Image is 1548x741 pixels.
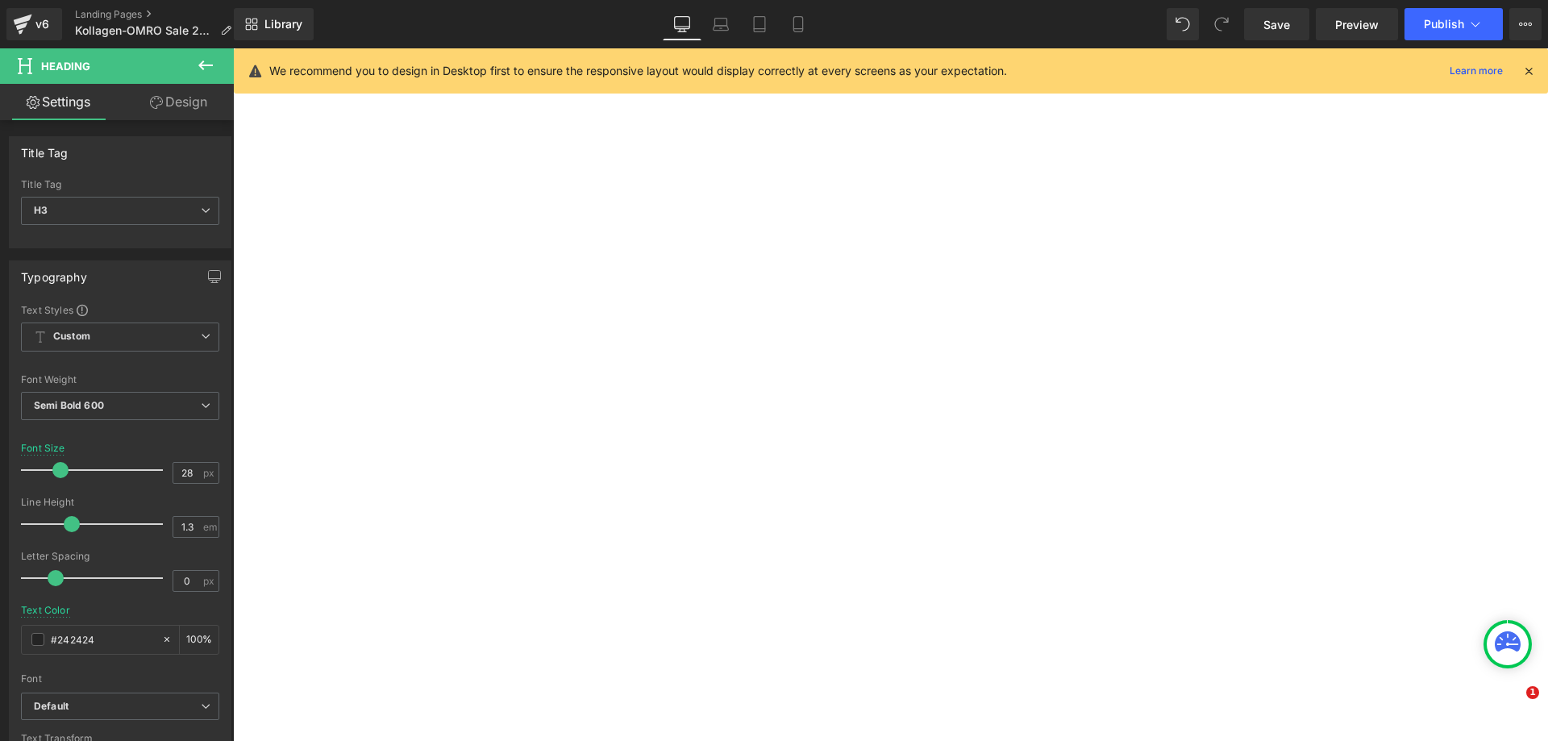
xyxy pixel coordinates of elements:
[234,8,314,40] a: New Library
[1443,61,1509,81] a: Learn more
[21,303,219,316] div: Text Styles
[21,443,65,454] div: Font Size
[120,84,237,120] a: Design
[269,62,1007,80] p: We recommend you to design in Desktop first to ensure the responsive layout would display correct...
[53,330,90,343] b: Custom
[1526,686,1539,699] span: 1
[1424,18,1464,31] span: Publish
[21,374,219,385] div: Font Weight
[75,8,244,21] a: Landing Pages
[6,8,62,40] a: v6
[21,673,219,685] div: Font
[1509,8,1542,40] button: More
[21,605,70,616] div: Text Color
[1493,686,1532,725] iframe: Intercom live chat
[701,8,740,40] a: Laptop
[34,399,104,411] b: Semi Bold 600
[203,576,217,586] span: px
[32,14,52,35] div: v6
[1263,16,1290,33] span: Save
[779,8,818,40] a: Mobile
[21,497,219,508] div: Line Height
[34,204,48,216] b: H3
[51,631,154,648] input: Color
[264,17,302,31] span: Library
[1404,8,1503,40] button: Publish
[180,626,218,654] div: %
[740,8,779,40] a: Tablet
[1335,16,1379,33] span: Preview
[21,137,69,160] div: Title Tag
[1205,8,1238,40] button: Redo
[663,8,701,40] a: Desktop
[21,179,219,190] div: Title Tag
[21,261,87,284] div: Typography
[41,60,90,73] span: Heading
[75,24,214,37] span: Kollagen-OMRO Sale 2025
[1316,8,1398,40] a: Preview
[1167,8,1199,40] button: Undo
[34,700,69,714] i: Default
[203,522,217,532] span: em
[203,468,217,478] span: px
[21,551,219,562] div: Letter Spacing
